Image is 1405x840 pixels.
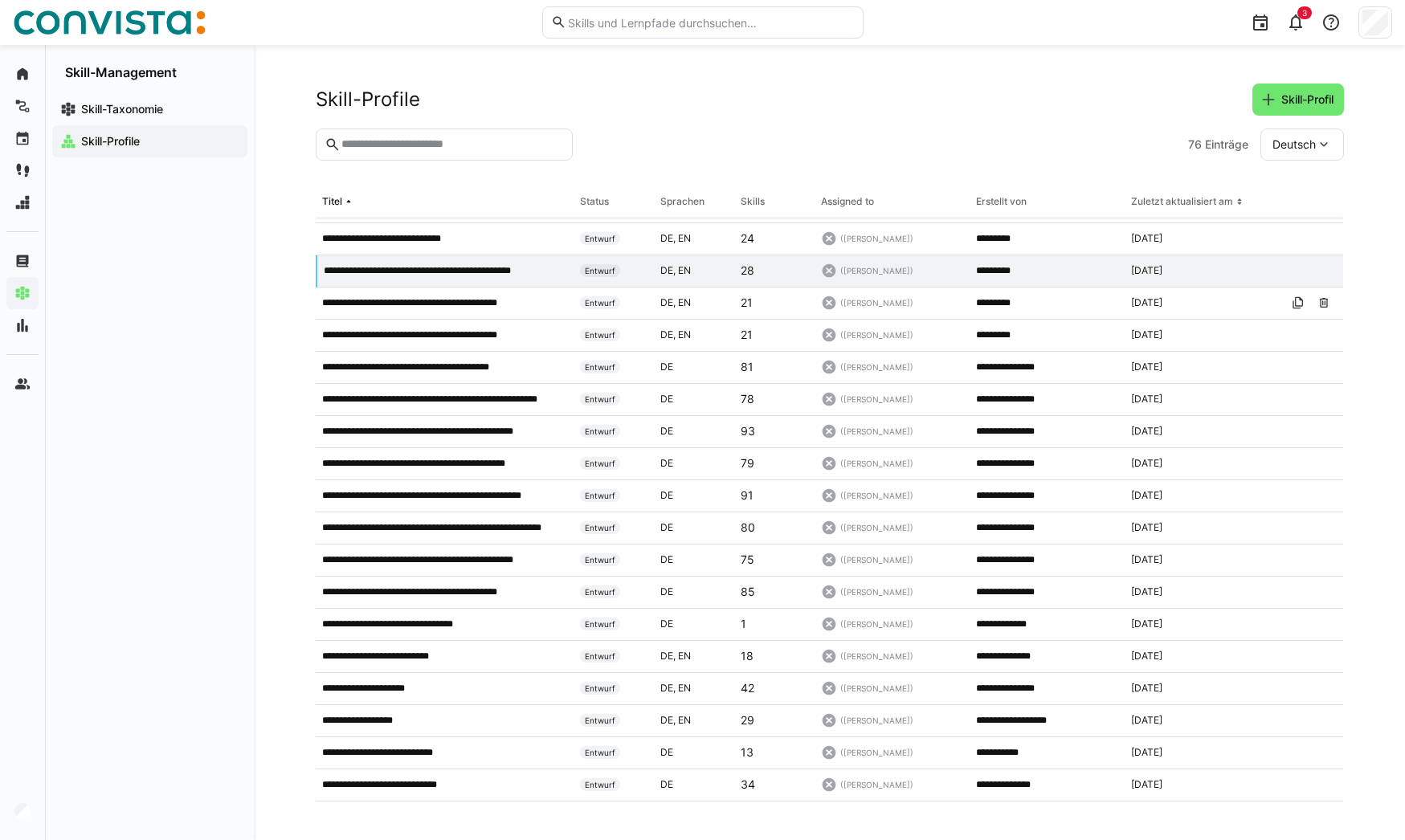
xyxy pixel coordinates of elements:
[741,230,754,247] p: 24
[741,487,754,504] p: 91
[660,195,705,208] div: Sprachen
[660,746,673,758] span: de
[660,585,673,597] span: de
[741,648,754,664] p: 18
[840,618,913,630] span: ([PERSON_NAME])
[580,553,620,566] span: Entwurf
[1188,137,1202,153] span: 76
[741,359,754,375] p: 81
[976,195,1027,208] div: Erstellt von
[741,455,754,471] p: 79
[840,747,913,758] span: ([PERSON_NAME])
[840,554,913,565] span: ([PERSON_NAME])
[840,458,913,469] span: ([PERSON_NAME])
[840,361,913,373] span: ([PERSON_NAME])
[580,425,620,438] span: Entwurf
[660,264,678,276] span: de
[840,650,913,662] span: ([PERSON_NAME])
[840,715,913,726] span: ([PERSON_NAME])
[580,195,609,208] div: Status
[566,15,854,30] input: Skills und Lernpfade durchsuchen…
[580,521,620,534] span: Entwurf
[580,714,620,727] span: Entwurf
[1279,92,1336,108] span: Skill-Profil
[660,232,678,244] span: de
[316,88,420,112] h2: Skill-Profile
[580,328,620,341] span: Entwurf
[660,714,678,726] span: de
[1252,84,1344,116] button: Skill-Profil
[1131,521,1162,534] span: [DATE]
[1131,425,1162,438] span: [DATE]
[741,744,754,760] p: 13
[840,426,913,437] span: ([PERSON_NAME])
[1131,778,1162,791] span: [DATE]
[741,327,753,343] p: 21
[840,329,913,340] span: ([PERSON_NAME])
[741,520,755,536] p: 80
[660,328,678,340] span: de
[1131,393,1162,406] span: [DATE]
[678,714,691,726] span: en
[1131,264,1162,277] span: [DATE]
[840,522,913,533] span: ([PERSON_NAME])
[580,618,620,630] span: Entwurf
[660,650,678,662] span: de
[580,232,620,245] span: Entwurf
[678,232,691,244] span: en
[1131,682,1162,695] span: [DATE]
[580,296,620,309] span: Entwurf
[741,195,765,208] div: Skills
[660,489,673,501] span: de
[840,265,913,276] span: ([PERSON_NAME])
[1131,714,1162,727] span: [DATE]
[678,650,691,662] span: en
[660,361,673,373] span: de
[1131,489,1162,502] span: [DATE]
[821,195,874,208] div: Assigned to
[678,328,691,340] span: en
[1131,650,1162,663] span: [DATE]
[741,391,754,407] p: 78
[741,680,754,696] p: 42
[840,779,913,790] span: ([PERSON_NAME])
[840,490,913,501] span: ([PERSON_NAME])
[660,553,673,565] span: de
[580,682,620,695] span: Entwurf
[678,264,691,276] span: en
[840,683,913,694] span: ([PERSON_NAME])
[1302,8,1307,18] span: 3
[580,778,620,791] span: Entwurf
[1131,553,1162,566] span: [DATE]
[580,585,620,598] span: Entwurf
[1131,618,1162,630] span: [DATE]
[741,423,755,439] p: 93
[660,778,673,790] span: de
[580,361,620,373] span: Entwurf
[1131,232,1162,245] span: [DATE]
[660,682,678,694] span: de
[840,233,913,244] span: ([PERSON_NAME])
[1131,296,1162,309] span: [DATE]
[660,425,673,437] span: de
[1131,195,1233,208] div: Zuletzt aktualisiert am
[580,650,620,663] span: Entwurf
[1131,457,1162,470] span: [DATE]
[741,295,753,311] p: 21
[660,457,673,469] span: de
[741,777,755,793] p: 34
[580,264,620,277] span: Entwurf
[1131,328,1162,341] span: [DATE]
[660,618,673,630] span: de
[1131,585,1162,598] span: [DATE]
[840,297,913,308] span: ([PERSON_NAME])
[660,393,673,405] span: de
[678,296,691,308] span: en
[678,682,691,694] span: en
[322,195,342,208] div: Titel
[741,712,754,728] p: 29
[840,586,913,597] span: ([PERSON_NAME])
[660,296,678,308] span: de
[660,521,673,533] span: de
[741,616,746,632] p: 1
